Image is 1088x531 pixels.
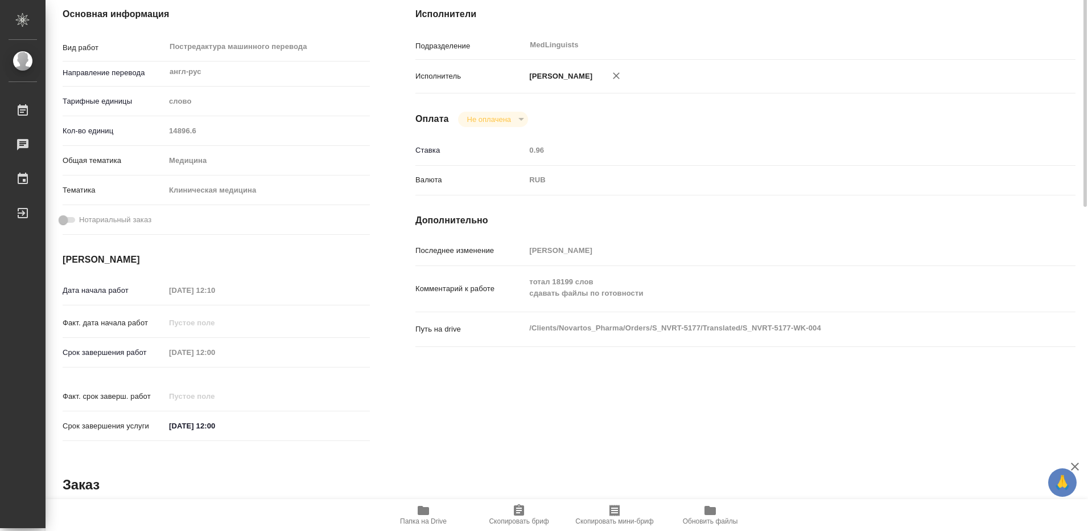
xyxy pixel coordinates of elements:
p: Ставка [415,145,525,156]
p: [PERSON_NAME] [525,71,592,82]
p: Тематика [63,185,165,196]
p: Комментарий к работе [415,283,525,295]
span: Скопировать бриф [489,517,549,525]
h4: Основная информация [63,7,370,21]
input: Пустое поле [165,388,265,405]
div: Медицина [165,151,370,170]
p: Дата начала работ [63,285,165,296]
input: Пустое поле [165,122,370,139]
h2: Заказ [63,476,100,494]
p: Последнее изменение [415,245,525,256]
p: Подразделение [415,40,525,52]
p: Исполнитель [415,71,525,82]
p: Валюта [415,174,525,186]
h4: [PERSON_NAME] [63,253,370,267]
p: Кол-во единиц [63,125,165,137]
p: Факт. дата начала работ [63,317,165,329]
div: Не оплачена [458,112,528,127]
div: RUB [525,170,1020,190]
input: Пустое поле [525,242,1020,259]
textarea: /Clients/Novartos_Pharma/Orders/S_NVRT-5177/Translated/S_NVRT-5177-WK-004 [525,318,1020,338]
button: Удалить исполнителя [604,63,629,88]
p: Факт. срок заверш. работ [63,391,165,402]
button: Скопировать мини-бриф [567,499,662,531]
textarea: тотал 18199 слов сдавать файлы по готовности [525,272,1020,303]
p: Путь на drive [415,324,525,335]
span: Нотариальный заказ [79,214,151,226]
h4: Исполнители [415,7,1075,21]
p: Тарифные единицы [63,96,165,107]
button: 🙏 [1048,468,1077,497]
p: Направление перевода [63,67,165,79]
p: Вид работ [63,42,165,54]
span: 🙏 [1053,471,1072,495]
p: Срок завершения услуги [63,420,165,432]
input: ✎ Введи что-нибудь [165,418,265,434]
span: Обновить файлы [683,517,738,525]
h4: Дополнительно [415,214,1075,227]
button: Папка на Drive [376,499,471,531]
input: Пустое поле [165,344,265,361]
button: Скопировать бриф [471,499,567,531]
button: Не оплачена [464,115,514,124]
input: Пустое поле [525,142,1020,158]
h4: Оплата [415,112,449,126]
p: Общая тематика [63,155,165,166]
p: Срок завершения работ [63,347,165,358]
button: Обновить файлы [662,499,758,531]
input: Пустое поле [165,314,265,331]
input: Пустое поле [165,282,265,299]
span: Папка на Drive [400,517,447,525]
span: Скопировать мини-бриф [575,517,653,525]
div: Клиническая медицина [165,181,370,200]
div: слово [165,92,370,111]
